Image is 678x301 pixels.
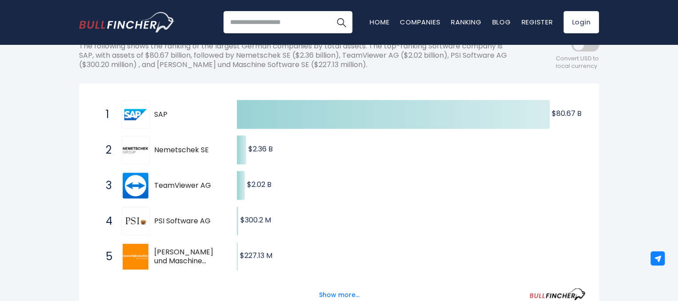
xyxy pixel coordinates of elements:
[247,179,271,190] text: $2.02 B
[79,12,175,32] a: Go to homepage
[101,249,110,264] span: 5
[154,181,221,190] span: TeamViewer AG
[154,146,221,155] span: Nemetschek SE
[123,244,148,269] img: Mensch und Maschine Software SE
[101,214,110,229] span: 4
[521,17,553,27] a: Register
[123,208,148,234] img: PSI Software AG
[563,11,599,33] a: Login
[101,107,110,122] span: 1
[79,12,175,32] img: Bullfincher logo
[552,108,582,119] text: $80.67 B
[79,42,519,69] p: The following shows the ranking of the largest German companies by total assets. The top-ranking ...
[154,217,221,226] span: PSI Software AG
[101,143,110,158] span: 2
[240,215,271,225] text: $300.2 M
[240,250,272,261] text: $227.13 M
[492,17,510,27] a: Blog
[123,102,148,127] img: SAP
[123,173,148,198] img: TeamViewer AG
[154,248,221,266] span: [PERSON_NAME] und Maschine Software SE
[101,178,110,193] span: 3
[123,147,148,154] img: Nemetschek SE
[330,11,352,33] button: Search
[370,17,389,27] a: Home
[556,55,599,70] span: Convert USD to local currency
[400,17,440,27] a: Companies
[451,17,481,27] a: Ranking
[154,110,221,119] span: SAP
[248,144,273,154] text: $2.36 B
